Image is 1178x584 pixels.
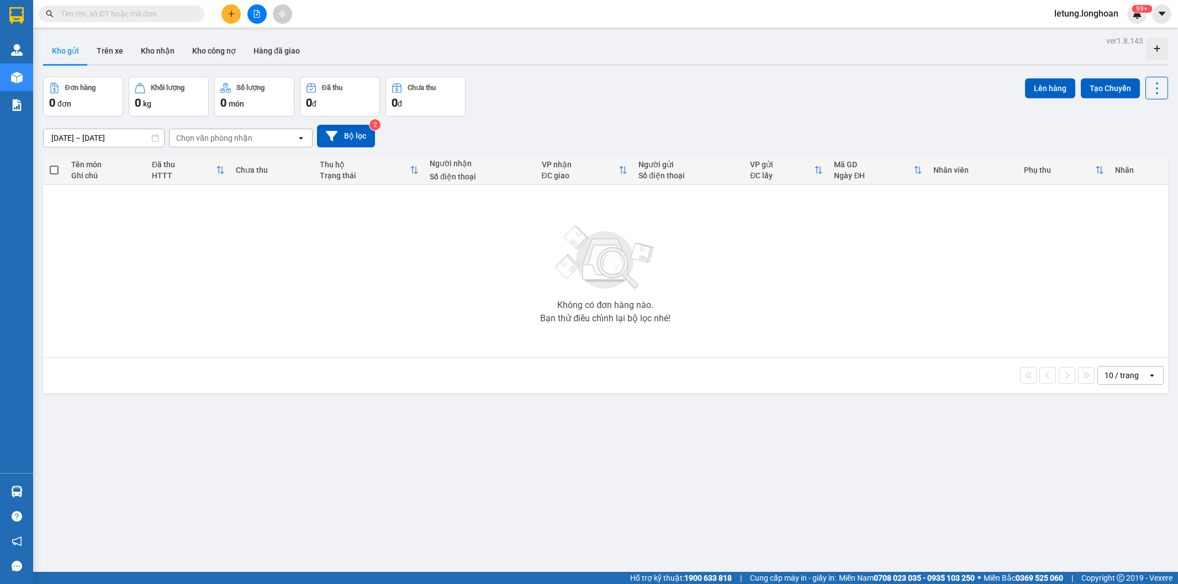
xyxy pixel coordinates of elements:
[1045,7,1127,20] span: letung.longhoan
[1152,4,1171,24] button: caret-down
[322,84,342,92] div: Đã thu
[176,132,252,144] div: Chọn văn phòng nhận
[183,38,245,64] button: Kho công nợ
[273,4,292,24] button: aim
[540,314,670,323] div: Bạn thử điều chỉnh lại bộ lọc nhé!
[834,160,913,169] div: Mã GD
[1025,78,1075,98] button: Lên hàng
[132,38,183,64] button: Kho nhận
[11,99,23,111] img: solution-icon
[430,172,530,181] div: Số điện thoại
[65,84,96,92] div: Đơn hàng
[129,77,209,116] button: Khối lượng0kg
[408,84,436,92] div: Chưa thu
[1016,574,1063,582] strong: 0369 525 060
[221,4,241,24] button: plus
[71,160,141,169] div: Tên món
[214,77,294,116] button: Số lượng0món
[253,10,261,18] span: file-add
[542,160,619,169] div: VP nhận
[839,572,975,584] span: Miền Nam
[750,160,814,169] div: VP gửi
[11,486,23,497] img: warehouse-icon
[398,99,402,108] span: đ
[152,160,216,169] div: Đã thu
[1117,574,1124,582] span: copyright
[684,574,732,582] strong: 1900 633 818
[152,171,216,180] div: HTTT
[228,10,235,18] span: plus
[146,156,230,185] th: Toggle SortBy
[984,572,1063,584] span: Miền Bắc
[630,572,732,584] span: Hỗ trợ kỹ thuật:
[933,166,1013,174] div: Nhân viên
[638,171,739,180] div: Số điện thoại
[978,576,981,580] span: ⚪️
[369,119,381,130] sup: 2
[61,8,191,20] input: Tìm tên, số ĐT hoặc mã đơn
[44,129,164,147] input: Select a date range.
[392,96,398,109] span: 0
[220,96,226,109] span: 0
[874,574,975,582] strong: 0708 023 035 - 0935 103 250
[1157,9,1167,19] span: caret-down
[236,84,265,92] div: Số lượng
[71,171,141,180] div: Ghi chú
[317,125,375,147] button: Bộ lọc
[1018,156,1110,185] th: Toggle SortBy
[11,44,23,56] img: warehouse-icon
[828,156,928,185] th: Toggle SortBy
[1146,38,1168,60] div: Tạo kho hàng mới
[542,171,619,180] div: ĐC giao
[12,561,22,571] span: message
[245,38,309,64] button: Hàng đã giao
[557,301,653,310] div: Không có đơn hàng nào.
[1081,78,1140,98] button: Tạo Chuyến
[278,10,286,18] span: aim
[229,99,244,108] span: món
[1024,166,1096,174] div: Phụ thu
[834,171,913,180] div: Ngày ĐH
[143,99,151,108] span: kg
[550,219,661,296] img: svg+xml;base64,PHN2ZyBjbGFzcz0ibGlzdC1wbHVnX19zdmciIHhtbG5zPSJodHRwOi8vd3d3LnczLm9yZy8yMDAwL3N2Zy...
[12,536,22,546] span: notification
[247,4,267,24] button: file-add
[9,7,24,24] img: logo-vxr
[49,96,55,109] span: 0
[236,166,309,174] div: Chưa thu
[740,572,742,584] span: |
[320,160,410,169] div: Thu hộ
[744,156,828,185] th: Toggle SortBy
[1071,572,1073,584] span: |
[1105,370,1139,381] div: 10 / trang
[1132,9,1142,19] img: icon-new-feature
[11,72,23,83] img: warehouse-icon
[306,96,312,109] span: 0
[750,171,814,180] div: ĐC lấy
[1148,371,1156,380] svg: open
[750,572,836,584] span: Cung cấp máy in - giấy in:
[12,511,22,522] span: question-circle
[135,96,141,109] span: 0
[1132,5,1152,13] sup: 424
[1115,166,1162,174] div: Nhãn
[43,77,123,116] button: Đơn hàng0đơn
[312,99,316,108] span: đ
[57,99,71,108] span: đơn
[320,171,410,180] div: Trạng thái
[43,38,88,64] button: Kho gửi
[638,160,739,169] div: Người gửi
[297,134,305,142] svg: open
[430,159,530,168] div: Người nhận
[385,77,466,116] button: Chưa thu0đ
[536,156,633,185] th: Toggle SortBy
[151,84,184,92] div: Khối lượng
[300,77,380,116] button: Đã thu0đ
[46,10,54,18] span: search
[1106,35,1143,47] div: ver 1.8.143
[314,156,424,185] th: Toggle SortBy
[88,38,132,64] button: Trên xe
